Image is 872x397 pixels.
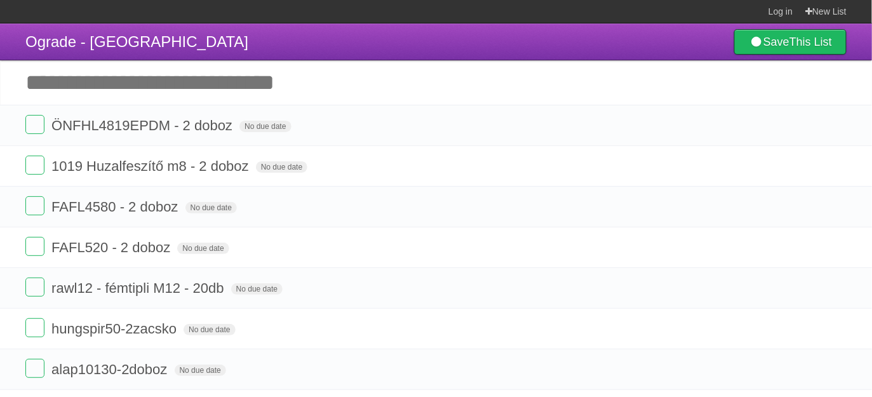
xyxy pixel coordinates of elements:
[51,199,181,215] span: FAFL4580 - 2 doboz
[734,29,847,55] a: SaveThis List
[239,121,291,132] span: No due date
[175,365,226,376] span: No due date
[25,278,44,297] label: Done
[51,158,252,174] span: 1019 Huzalfeszítő m8 - 2 doboz
[25,237,44,256] label: Done
[25,156,44,175] label: Done
[51,280,227,296] span: rawl12 - fémtipli M12 - 20db
[51,118,236,133] span: ÖNFHL4819EPDM - 2 doboz
[25,115,44,134] label: Done
[185,202,237,213] span: No due date
[231,283,283,295] span: No due date
[184,324,235,335] span: No due date
[25,33,248,50] span: Ograde - [GEOGRAPHIC_DATA]
[25,318,44,337] label: Done
[25,359,44,378] label: Done
[25,196,44,215] label: Done
[51,321,180,337] span: hungspir50-2zacsko
[256,161,307,173] span: No due date
[789,36,832,48] b: This List
[51,239,173,255] span: FAFL520 - 2 doboz
[51,361,170,377] span: alap10130-2doboz
[177,243,229,254] span: No due date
